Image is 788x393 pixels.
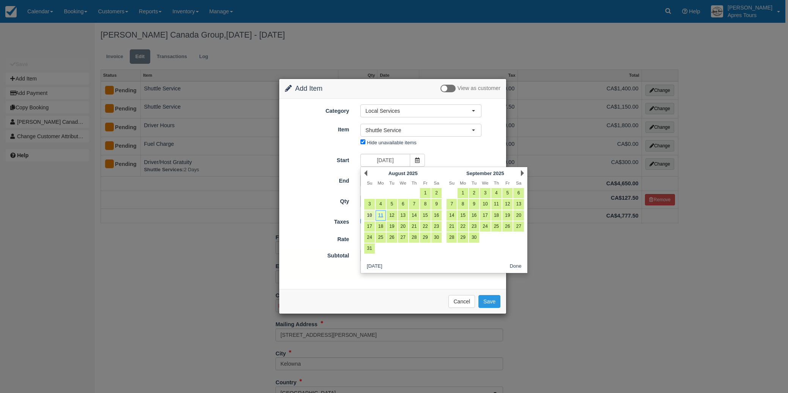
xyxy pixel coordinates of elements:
a: 18 [376,221,386,232]
a: 15 [420,210,430,221]
span: Saturday [434,180,439,185]
button: Save [478,295,500,308]
a: 21 [447,221,457,232]
span: View as customer [458,85,500,92]
a: 8 [420,199,430,209]
span: Thursday [494,180,499,185]
span: Friday [423,180,428,185]
span: 2025 [407,170,418,176]
a: 6 [513,188,524,198]
a: 16 [469,210,479,221]
span: Monday [460,180,466,185]
label: Item [279,123,355,134]
a: 7 [447,199,457,209]
label: Subtotal [279,249,355,260]
a: 25 [491,221,502,232]
label: End [279,174,355,185]
a: 9 [469,199,479,209]
label: Taxes [279,215,355,226]
span: Sunday [449,180,455,185]
span: Wednesday [482,180,488,185]
a: 2 [431,188,442,198]
a: 3 [480,188,490,198]
a: 14 [447,210,457,221]
a: 10 [480,199,490,209]
a: 9 [431,199,442,209]
a: 23 [431,221,442,232]
span: September [466,170,492,176]
a: 24 [364,232,374,243]
span: Shuttle Service [365,126,472,134]
a: 20 [398,221,408,232]
a: 29 [458,232,468,243]
label: Qty [279,195,355,205]
button: [DATE] [364,262,385,271]
a: 25 [376,232,386,243]
a: 27 [398,232,408,243]
a: 20 [513,210,524,221]
label: Hide unavailable items [367,140,416,145]
span: Local Services [365,107,472,115]
a: 4 [376,199,386,209]
a: 6 [398,199,408,209]
span: 2025 [493,170,504,176]
a: 21 [409,221,419,232]
button: Local Services [360,104,481,117]
a: 28 [447,232,457,243]
span: Wednesday [400,180,406,185]
span: August [388,170,406,176]
a: 2 [469,188,479,198]
a: Prev [364,170,367,176]
a: 18 [491,210,502,221]
a: 7 [409,199,419,209]
a: 17 [480,210,490,221]
button: Done [507,262,525,271]
a: 22 [420,221,430,232]
span: Tuesday [472,180,477,185]
a: 23 [469,221,479,232]
a: 22 [458,221,468,232]
a: 13 [398,210,408,221]
label: Start [279,154,355,164]
a: 4 [491,188,502,198]
label: Rate [279,233,355,243]
span: Monday [377,180,384,185]
a: 30 [469,232,479,243]
a: 8 [458,199,468,209]
span: Thursday [412,180,417,185]
a: 5 [387,199,397,209]
a: 31 [364,243,374,254]
a: 24 [480,221,490,232]
label: Category [279,104,355,115]
a: 11 [491,199,502,209]
a: 17 [364,221,374,232]
span: Friday [505,180,510,185]
a: 19 [387,221,397,232]
a: 29 [420,232,430,243]
a: 15 [458,210,468,221]
span: Add Item [295,85,322,92]
a: 19 [502,210,513,221]
a: 11 [376,210,386,221]
a: 3 [364,199,374,209]
a: 14 [409,210,419,221]
span: Tuesday [389,180,394,185]
a: 1 [458,188,468,198]
a: 5 [502,188,513,198]
a: 13 [513,199,524,209]
a: 28 [409,232,419,243]
a: Next [521,170,524,176]
span: Sunday [367,180,372,185]
a: 30 [431,232,442,243]
a: 12 [387,210,397,221]
a: 10 [364,210,374,221]
a: 12 [502,199,513,209]
button: Cancel [448,295,475,308]
button: Shuttle Service [360,124,481,137]
a: 26 [387,232,397,243]
a: 27 [513,221,524,232]
span: Saturday [516,180,521,185]
a: 16 [431,210,442,221]
a: 26 [502,221,513,232]
a: 1 [420,188,430,198]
